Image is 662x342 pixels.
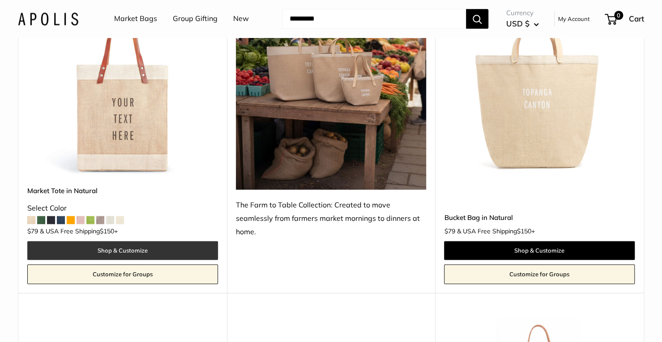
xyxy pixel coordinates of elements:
span: USD $ [506,19,530,28]
a: Shop & Customize [27,241,218,260]
span: $150 [517,227,531,235]
a: My Account [558,13,590,24]
a: Group Gifting [173,12,218,25]
span: $79 [27,227,38,235]
input: Search... [282,9,466,29]
span: Currency [506,7,539,19]
span: & USA Free Shipping + [457,228,534,234]
span: 0 [614,11,623,20]
a: Customize for Groups [27,264,218,284]
span: & USA Free Shipping + [40,228,118,234]
a: Market Bags [114,12,157,25]
a: Market Tote in Natural [27,186,218,196]
iframe: Sign Up via Text for Offers [7,308,96,335]
button: USD $ [506,17,539,31]
span: $79 [444,227,455,235]
img: Apolis [18,12,78,25]
div: Select Color [27,202,218,215]
div: The Farm to Table Collection: Created to move seamlessly from farmers market mornings to dinners ... [236,198,427,239]
button: Search [466,9,488,29]
span: $150 [100,227,114,235]
a: Bucket Bag in Natural [444,212,635,223]
a: 0 Cart [606,12,644,26]
a: Customize for Groups [444,264,635,284]
a: Shop & Customize [444,241,635,260]
span: Cart [629,14,644,23]
a: New [233,12,249,25]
